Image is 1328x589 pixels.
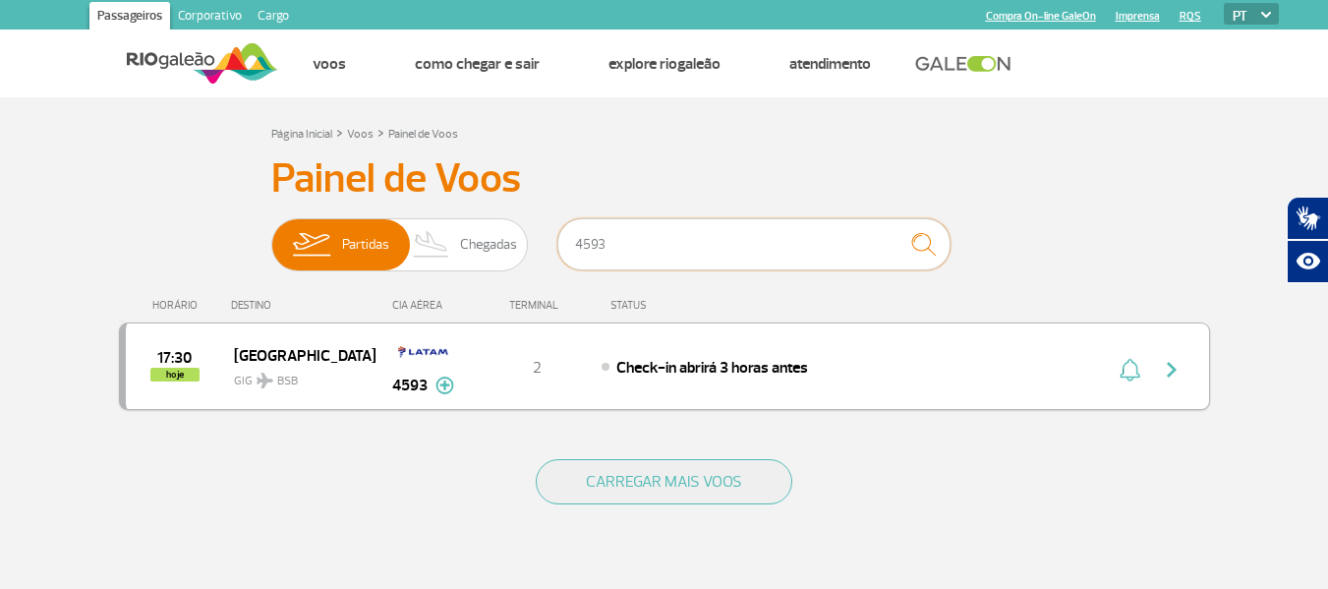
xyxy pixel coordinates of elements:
span: 2 [533,358,542,378]
a: Painel de Voos [388,127,458,142]
a: Imprensa [1116,10,1160,23]
img: seta-direita-painel-voo.svg [1160,358,1184,382]
span: 2025-08-26 17:30:00 [157,351,192,365]
a: Voos [313,54,346,74]
img: slider-desembarque [403,219,461,270]
h3: Painel de Voos [271,154,1058,204]
span: Check-in abrirá 3 horas antes [616,358,808,378]
a: Compra On-line GaleOn [986,10,1096,23]
img: mais-info-painel-voo.svg [435,377,454,394]
div: TERMINAL [473,299,601,312]
span: Chegadas [460,219,517,270]
span: 4593 [392,374,428,397]
span: hoje [150,368,200,382]
div: CIA AÉREA [375,299,473,312]
span: Partidas [342,219,389,270]
div: STATUS [601,299,761,312]
button: Abrir tradutor de língua de sinais. [1287,197,1328,240]
div: Plugin de acessibilidade da Hand Talk. [1287,197,1328,283]
input: Voo, cidade ou cia aérea [557,218,951,270]
a: Como chegar e sair [415,54,540,74]
span: GIG [234,362,360,390]
a: Explore RIOgaleão [608,54,721,74]
a: Página Inicial [271,127,332,142]
span: BSB [277,373,298,390]
div: HORÁRIO [125,299,232,312]
img: slider-embarque [280,219,342,270]
a: Corporativo [170,2,250,33]
a: Cargo [250,2,297,33]
span: [GEOGRAPHIC_DATA] [234,342,360,368]
a: RQS [1180,10,1201,23]
button: Abrir recursos assistivos. [1287,240,1328,283]
a: Voos [347,127,374,142]
a: > [336,121,343,144]
a: Atendimento [789,54,871,74]
a: > [377,121,384,144]
a: Passageiros [89,2,170,33]
img: sino-painel-voo.svg [1120,358,1140,382]
div: DESTINO [231,299,375,312]
button: CARREGAR MAIS VOOS [536,459,792,504]
img: destiny_airplane.svg [257,373,273,388]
